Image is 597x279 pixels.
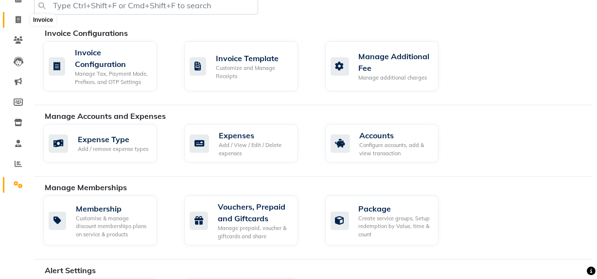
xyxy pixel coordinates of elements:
div: Customize and Manage Receipts [216,64,290,80]
div: Vouchers, Prepaid and Giftcards [218,201,290,224]
div: Manage Additional Fee [359,50,431,74]
a: Invoice ConfigurationManage Tax, Payment Mode, Prefixes, and OTP Settings [43,41,170,91]
div: Manage Tax, Payment Mode, Prefixes, and OTP Settings [75,70,149,86]
a: AccountsConfigure accounts, add & view transaction [325,124,452,163]
a: Expense TypeAdd / remove expense types [43,124,170,163]
div: Invoice [31,14,55,26]
div: Package [359,203,431,214]
a: PackageCreate service groups, Setup redemption by Value, time & count [325,196,452,246]
a: Manage Additional FeeManage additional charges [325,41,452,91]
div: Expenses [219,130,290,141]
div: Accounts [360,130,431,141]
a: Vouchers, Prepaid and GiftcardsManage prepaid, voucher & giftcards and share [184,196,311,246]
div: Invoice Configuration [75,47,149,70]
div: Create service groups, Setup redemption by Value, time & count [359,214,431,239]
div: Manage prepaid, voucher & giftcards and share [218,224,290,240]
div: Expense Type [78,133,148,145]
div: Customise & manage discount memberships plans on service & products [76,214,149,239]
div: Membership [76,203,149,214]
a: ExpensesAdd / View / Edit / Delete expenses [184,124,311,163]
div: Configure accounts, add & view transaction [360,141,431,157]
div: Manage additional charges [359,74,431,82]
div: Add / View / Edit / Delete expenses [219,141,290,157]
div: Invoice Template [216,52,290,64]
a: MembershipCustomise & manage discount memberships plans on service & products [43,196,170,246]
a: Invoice TemplateCustomize and Manage Receipts [184,41,311,91]
div: Add / remove expense types [78,145,148,153]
